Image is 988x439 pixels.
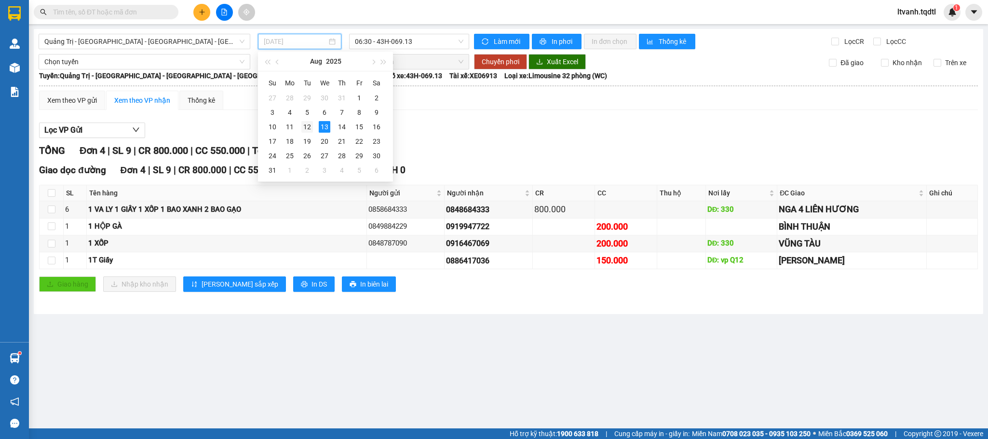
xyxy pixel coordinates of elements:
[301,121,313,133] div: 12
[368,75,385,91] th: Sa
[336,92,348,104] div: 31
[193,4,210,21] button: plus
[333,105,351,120] td: 2025-08-07
[813,432,816,436] span: ⚪️
[534,203,593,216] div: 800.000
[301,107,313,118] div: 5
[368,149,385,163] td: 2025-08-30
[494,36,522,47] span: Làm mới
[138,145,188,156] span: CR 800.000
[659,36,688,47] span: Thống kê
[267,92,278,104] div: 27
[371,107,382,118] div: 9
[264,163,281,178] td: 2025-08-31
[351,120,368,134] td: 2025-08-15
[368,163,385,178] td: 2025-09-06
[504,70,607,81] span: Loại xe: Limousine 32 phòng (WC)
[934,430,941,437] span: copyright
[281,120,298,134] td: 2025-08-11
[301,150,313,162] div: 26
[336,165,348,176] div: 4
[371,92,382,104] div: 2
[482,38,490,46] span: sync
[350,281,356,288] span: printer
[108,145,110,156] span: |
[132,126,140,134] span: down
[88,255,365,266] div: 1T Giấy
[368,238,443,249] div: 0848787090
[310,52,322,71] button: Aug
[647,38,655,46] span: bar-chart
[267,165,278,176] div: 31
[336,107,348,118] div: 7
[889,57,926,68] span: Kho nhận
[953,4,960,11] sup: 1
[351,105,368,120] td: 2025-08-08
[779,237,925,250] div: VŨNG TÀU
[353,121,365,133] div: 15
[707,204,775,216] div: DĐ: 330
[336,150,348,162] div: 28
[264,75,281,91] th: Su
[267,107,278,118] div: 3
[65,255,85,266] div: 1
[103,276,176,292] button: downloadNhập kho nhận
[301,281,308,288] span: printer
[536,58,543,66] span: download
[779,203,925,216] div: NGA 4 LIÊN HƯƠNG
[264,91,281,105] td: 2025-07-27
[134,145,136,156] span: |
[298,105,316,120] td: 2025-08-05
[657,185,705,201] th: Thu hộ
[281,91,298,105] td: 2025-07-28
[355,55,463,69] span: Chọn chuyến
[88,238,365,249] div: 1 XỐP
[895,428,896,439] span: |
[333,163,351,178] td: 2025-09-04
[333,120,351,134] td: 2025-08-14
[112,145,131,156] span: SL 9
[368,120,385,134] td: 2025-08-16
[368,134,385,149] td: 2025-08-23
[229,165,231,176] span: |
[540,38,548,46] span: printer
[368,91,385,105] td: 2025-08-02
[319,165,330,176] div: 3
[243,9,250,15] span: aim
[326,52,341,71] button: 2025
[311,279,327,289] span: In DS
[264,120,281,134] td: 2025-08-10
[319,136,330,147] div: 20
[371,136,382,147] div: 23
[221,9,228,15] span: file-add
[267,121,278,133] div: 10
[369,188,434,198] span: Người gửi
[301,136,313,147] div: 19
[351,91,368,105] td: 2025-08-01
[114,95,170,106] div: Xem theo VP nhận
[316,75,333,91] th: We
[446,204,531,216] div: 0848684333
[708,188,767,198] span: Nơi lấy
[474,54,527,69] button: Chuyển phơi
[353,165,365,176] div: 5
[333,134,351,149] td: 2025-08-21
[281,163,298,178] td: 2025-09-01
[840,36,866,47] span: Lọc CR
[351,75,368,91] th: Fr
[298,120,316,134] td: 2025-08-12
[298,75,316,91] th: Tu
[316,91,333,105] td: 2025-07-30
[927,185,978,201] th: Ghi chú
[202,279,278,289] span: [PERSON_NAME] sắp xếp
[353,92,365,104] div: 1
[353,150,365,162] div: 29
[47,95,97,106] div: Xem theo VP gửi
[39,165,106,176] span: Giao dọc đường
[342,276,396,292] button: printerIn biên lai
[10,353,20,363] img: warehouse-icon
[264,105,281,120] td: 2025-08-03
[284,107,296,118] div: 4
[191,281,198,288] span: sort-ascending
[333,91,351,105] td: 2025-07-31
